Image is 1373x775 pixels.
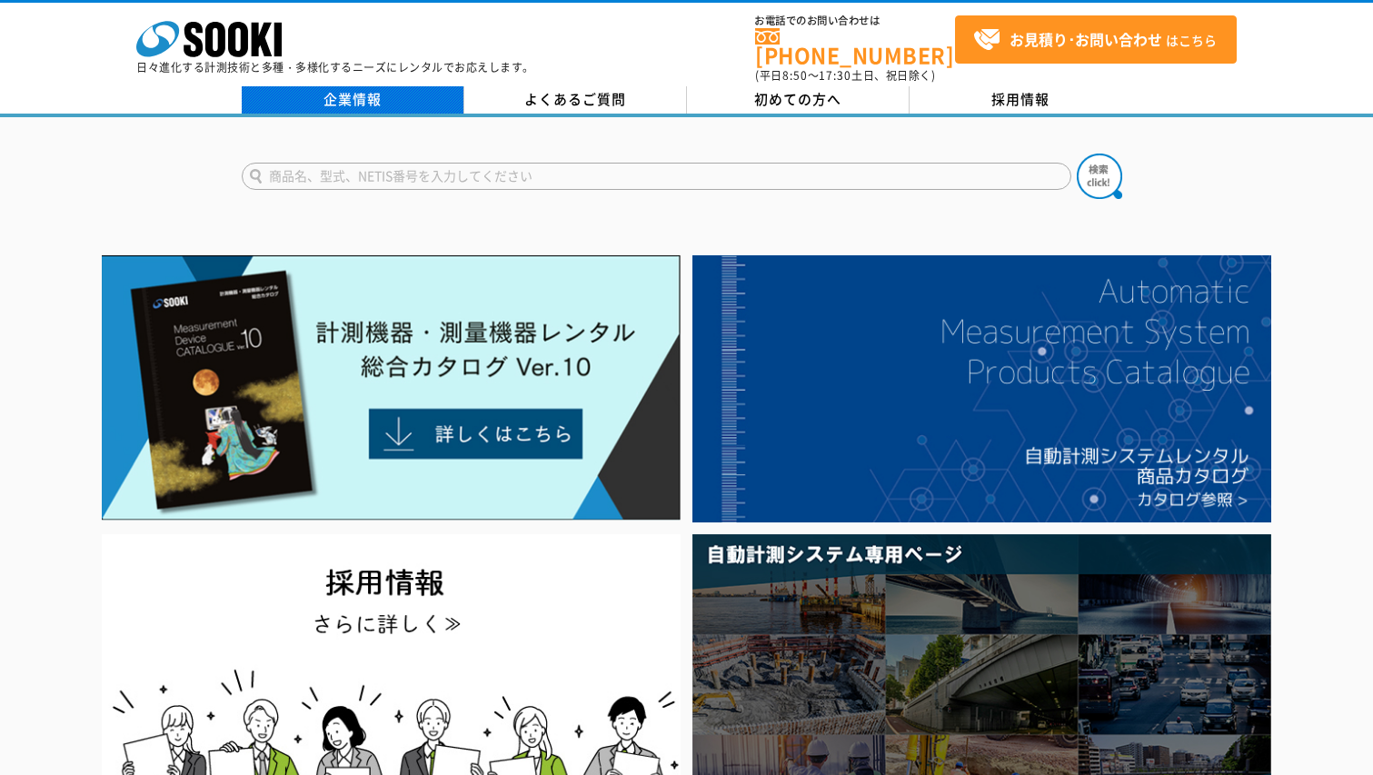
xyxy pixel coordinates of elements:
span: 17:30 [819,67,851,84]
span: (平日 ～ 土日、祝日除く) [755,67,935,84]
a: 採用情報 [910,86,1132,114]
a: お見積り･お問い合わせはこちら [955,15,1237,64]
span: 初めての方へ [754,89,841,109]
span: お電話でのお問い合わせは [755,15,955,26]
a: 初めての方へ [687,86,910,114]
a: [PHONE_NUMBER] [755,28,955,65]
a: よくあるご質問 [464,86,687,114]
img: 自動計測システムカタログ [692,255,1271,522]
span: 8:50 [782,67,808,84]
a: 企業情報 [242,86,464,114]
input: 商品名、型式、NETIS番号を入力してください [242,163,1071,190]
img: Catalog Ver10 [102,255,681,521]
span: はこちら [973,26,1217,54]
img: btn_search.png [1077,154,1122,199]
strong: お見積り･お問い合わせ [1010,28,1162,50]
p: 日々進化する計測技術と多種・多様化するニーズにレンタルでお応えします。 [136,62,534,73]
